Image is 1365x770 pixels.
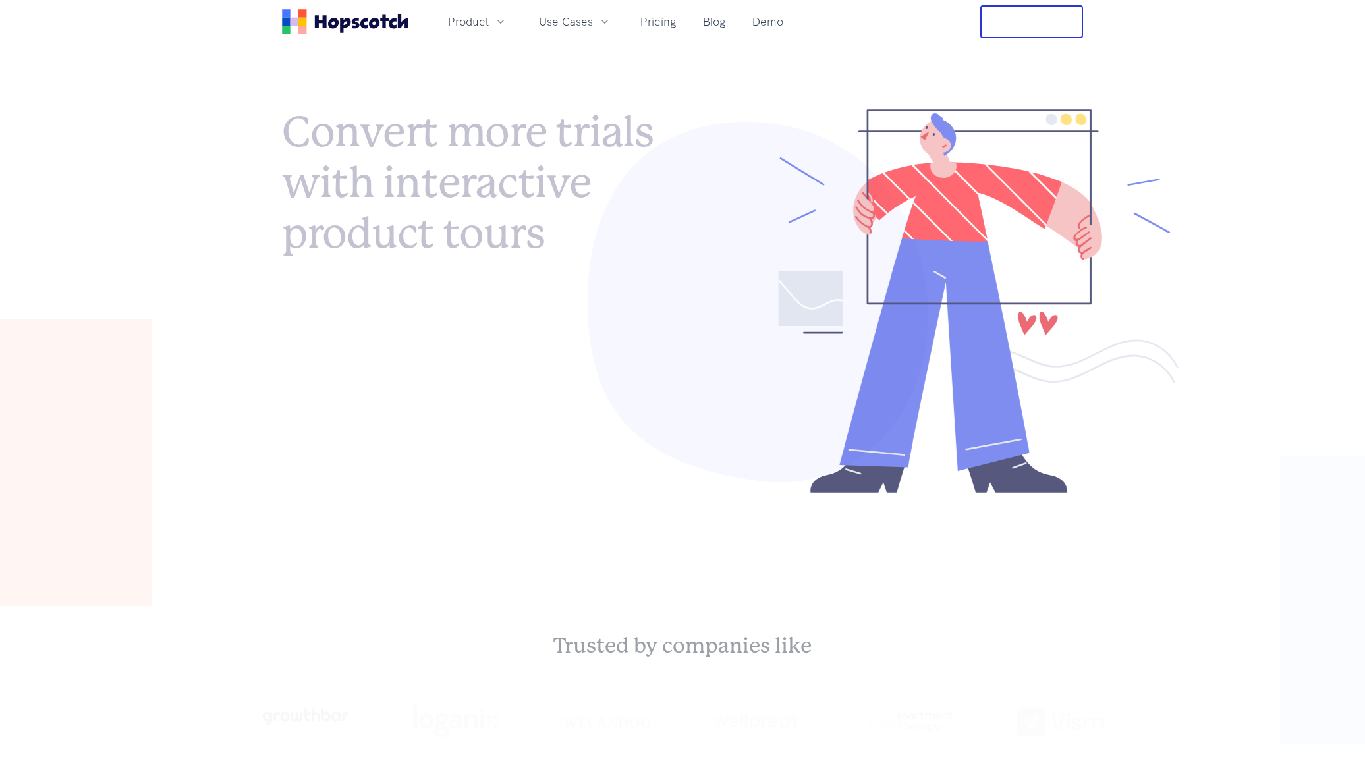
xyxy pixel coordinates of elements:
span: Product [448,13,489,30]
img: wecandoo-logo [563,715,651,728]
a: Blog [698,11,731,32]
img: png-apartment-therapy-house-studio-apartment-home [865,711,953,733]
img: loganix-logo [412,698,499,744]
img: vism logo [1017,707,1104,736]
button: Free Trial [980,5,1083,38]
a: Pricing [635,11,682,32]
a: Home [282,9,408,34]
button: Product [440,11,515,32]
button: Use Cases [531,11,619,32]
h1: Convert more trials with interactive product tours [282,107,682,259]
h2: Trusted by companies like [198,633,1167,659]
img: wellprept logo [714,709,802,734]
img: growthbar-logo [261,709,348,725]
a: Demo [747,11,789,32]
span: Use Cases [539,13,593,30]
